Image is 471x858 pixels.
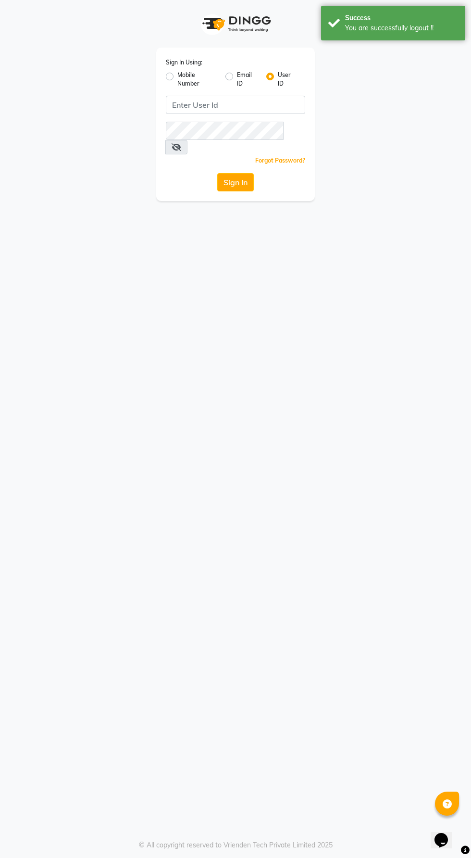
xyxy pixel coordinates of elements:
[237,71,259,88] label: Email ID
[197,10,274,38] img: logo1.svg
[345,13,458,23] div: Success
[166,58,202,67] label: Sign In Using:
[255,157,305,164] a: Forgot Password?
[166,122,284,140] input: Username
[217,173,254,191] button: Sign In
[345,23,458,33] div: You are successfully logout !!
[278,71,297,88] label: User ID
[431,820,461,848] iframe: chat widget
[177,71,218,88] label: Mobile Number
[166,96,305,114] input: Username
